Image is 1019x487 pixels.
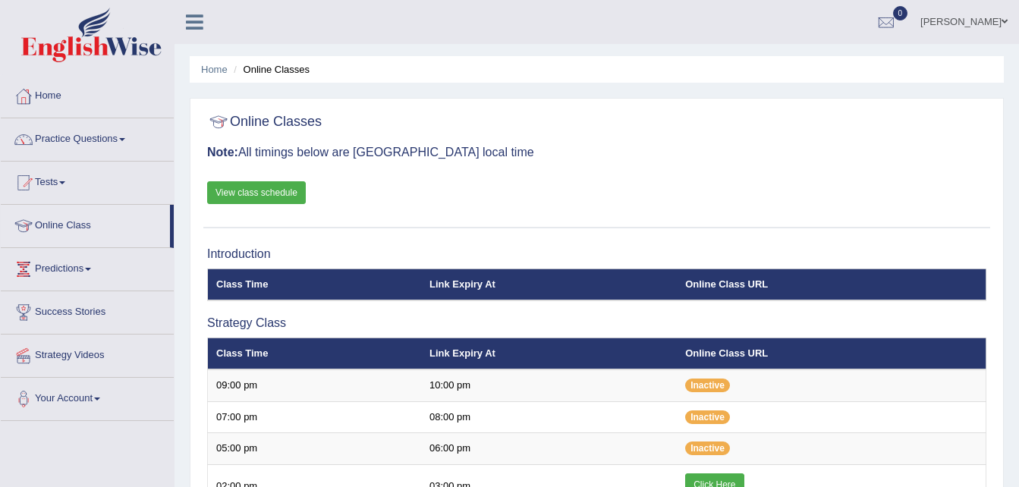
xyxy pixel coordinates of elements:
[230,62,310,77] li: Online Classes
[421,269,677,300] th: Link Expiry At
[421,433,677,465] td: 06:00 pm
[685,441,730,455] span: Inactive
[1,248,174,286] a: Predictions
[208,433,421,465] td: 05:00 pm
[1,118,174,156] a: Practice Questions
[208,401,421,433] td: 07:00 pm
[201,64,228,75] a: Home
[1,162,174,200] a: Tests
[1,335,174,372] a: Strategy Videos
[208,338,421,369] th: Class Time
[208,369,421,401] td: 09:00 pm
[1,75,174,113] a: Home
[207,247,986,261] h3: Introduction
[207,146,238,159] b: Note:
[677,269,986,300] th: Online Class URL
[421,369,677,401] td: 10:00 pm
[207,146,986,159] h3: All timings below are [GEOGRAPHIC_DATA] local time
[207,111,322,134] h2: Online Classes
[1,291,174,329] a: Success Stories
[677,338,986,369] th: Online Class URL
[421,338,677,369] th: Link Expiry At
[421,401,677,433] td: 08:00 pm
[207,316,986,330] h3: Strategy Class
[1,378,174,416] a: Your Account
[893,6,908,20] span: 0
[685,379,730,392] span: Inactive
[208,269,421,300] th: Class Time
[207,181,306,204] a: View class schedule
[685,410,730,424] span: Inactive
[1,205,170,243] a: Online Class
